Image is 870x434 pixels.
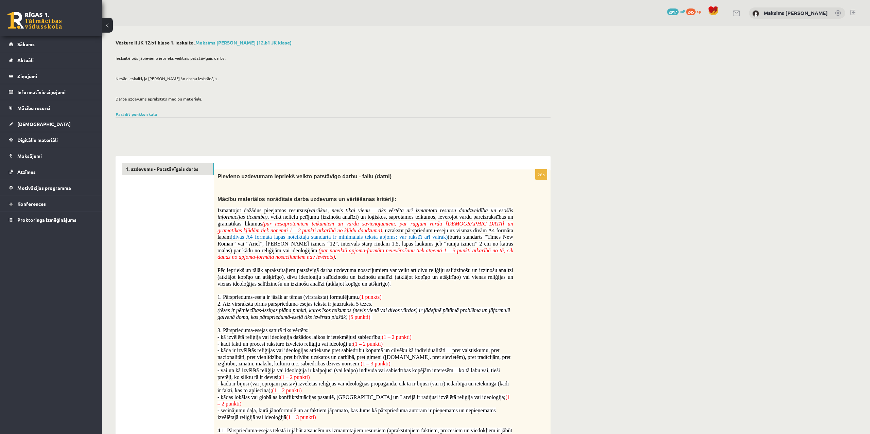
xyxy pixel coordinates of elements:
[17,41,35,47] span: Sākums
[7,12,62,29] a: Rīgas 1. Tālmācības vidusskola
[17,105,50,111] span: Mācību resursi
[217,234,513,253] span: (burtu standarts “Times New Roman” vai “Ariel”, [PERSON_NAME] izmērs “12”, intervāls starp rindām...
[349,314,370,320] span: (5 punkti)
[217,294,359,300] span: 1. Pārspriedums-eseja ir jāsāk ar tēmas (virsraksta) formulējumu.
[9,148,93,164] a: Maksājumi
[116,111,157,117] a: Parādīt punktu skalu
[9,36,93,52] a: Sākums
[217,207,513,227] span: Izmantojot dažādus pieejamos resursus , veikt nelielu pētījumu (izzinošu analīzi) un loģiskos, sa...
[667,8,685,14] a: 2917 mP
[17,201,46,207] span: Konferences
[17,148,93,164] legend: Maksājumi
[9,132,93,148] a: Digitālie materiāli
[217,367,500,380] span: - vai un kā izvēlētā reliģija vai ideoloģija ir kalpojusi (vai kalpo) indivīda vai sabiedrības ko...
[697,8,701,14] span: xp
[116,40,551,46] h2: Vēsture II JK 12.b1 klase 1. ieskaite ,
[217,347,510,366] span: - kāda ir izvēlētās reliģijas vai ideoloģijas attieksme pret sabiedrību kopumā un cilvēku kā indi...
[231,234,235,240] span: (d
[9,116,93,132] a: [DEMOGRAPHIC_DATA]
[217,408,496,420] span: - secinājumu daļa, kurā jānoformulē un ar faktiem jāpamato, kas Jums kā pārsprieduma autoram ir p...
[217,301,372,307] span: 2. Aiz virsraksta pirms pārsprieduma-esejas teksta ir jāuzraksta 5 tēzes.
[217,221,513,233] span: (par nesaprotamiem teikumiem un vārdu savienojumiem, par rupjām vārdu [DEMOGRAPHIC_DATA] un grama...
[17,169,36,175] span: Atzīmes
[217,341,353,347] span: - kādi fakti un procesi raksturo izvēlēto reliģiju vai ideoloģiju;
[217,394,505,400] span: - kādas lokālas vai globālas konfliktsituācijas pasaulē, [GEOGRAPHIC_DATA] un Latvijā ir radījusi...
[17,185,71,191] span: Motivācijas programma
[217,327,309,333] span: 3. Pārsprieduma-esejas saturā tiks vērtēts:
[686,8,696,15] span: 245
[217,196,396,202] span: Mācību materiālos norādītais darba uzdevums un vērtēšanas kritēriji:
[195,39,292,46] a: Maksims [PERSON_NAME] (12.b1 JK klase)
[217,394,510,407] span: (1 – 2 punkti)
[752,10,759,17] img: Maksims Mihails Blizņuks
[353,341,383,347] span: (1 – 2 punkti)
[217,174,391,179] span: Pievieno uzdevumam iepriekš veikto patstāvīgo darbu - failu (datni)
[217,381,509,393] span: - kāda ir bijusi (vai joprojām pastāv) izvēlētās reliģijas vai ideoloģijas propaganda, cik tā ir ...
[9,196,93,212] a: Konferences
[680,8,685,14] span: mP
[217,267,513,286] span: Pēc iepriekš un tālāk aprakstītajiem patstāvīgā darba uzdevuma nosacījumiem var veikt arī divu re...
[9,84,93,100] a: Informatīvie ziņojumi
[9,180,93,196] a: Motivācijas programma
[9,100,93,116] a: Mācību resursi
[335,254,336,260] span: .
[235,234,448,240] span: ivas A4 formāta lapas noteiktajā standartā ir minimālais teksta apjoms; var rakstīt arī vairāk)
[217,334,382,340] span: - kā izvēlētā reliģija vai ideoloģija dažādos laikos ir ietekmējusi sabiedrību;
[116,75,547,82] p: Nesāc ieskaiti, ja [PERSON_NAME] šo darbu izstrādājis.
[116,96,547,102] p: Darba uzdevums aprakstīts mācību materiālā.
[280,374,310,380] span: (1 – 2 punkti)
[17,121,71,127] span: [DEMOGRAPHIC_DATA]
[359,294,381,300] span: (1 punkts)
[17,84,93,100] legend: Informatīvie ziņojumi
[361,361,390,366] span: (1 – 3 punkti)
[17,217,76,223] span: Proktoringa izmēģinājums
[217,207,513,220] i: (vairākus, nevis tikai vienu – tiks vērtēta arī izmantoto resursu daudzveidība un esošās informāc...
[9,212,93,228] a: Proktoringa izmēģinājums
[122,163,214,175] a: 1. uzdevums - Patstāvīgais darbs
[9,164,93,180] a: Atzīmes
[9,52,93,68] a: Aktuāli
[535,169,547,180] p: 26p
[17,137,58,143] span: Digitālie materiāli
[217,307,510,320] span: (tēzes ir pētniecības-izziņas plāna punkti, kuros īsos teikumos (nevis vienā vai divos vārdos) ir...
[764,10,828,16] a: Maksims [PERSON_NAME]
[17,57,34,63] span: Aktuāli
[116,55,547,61] p: Ieskaitē būs jāpievieno iepriekš veiktais patstāvīgais darbs.
[272,387,302,393] span: (1 – 2 punkti)
[9,68,93,84] a: Ziņojumi
[686,8,704,14] a: 245 xp
[17,68,93,84] legend: Ziņojumi
[286,414,316,420] span: (1 – 3 punkti)
[667,8,679,15] span: 2917
[382,334,412,340] span: (1 – 2 punkti)
[217,248,513,260] span: (par noteiktā apjoma-formāta neievērošanu tiek atņemti 1 – 3 punkti atkarībā no tā, cik daudz no ...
